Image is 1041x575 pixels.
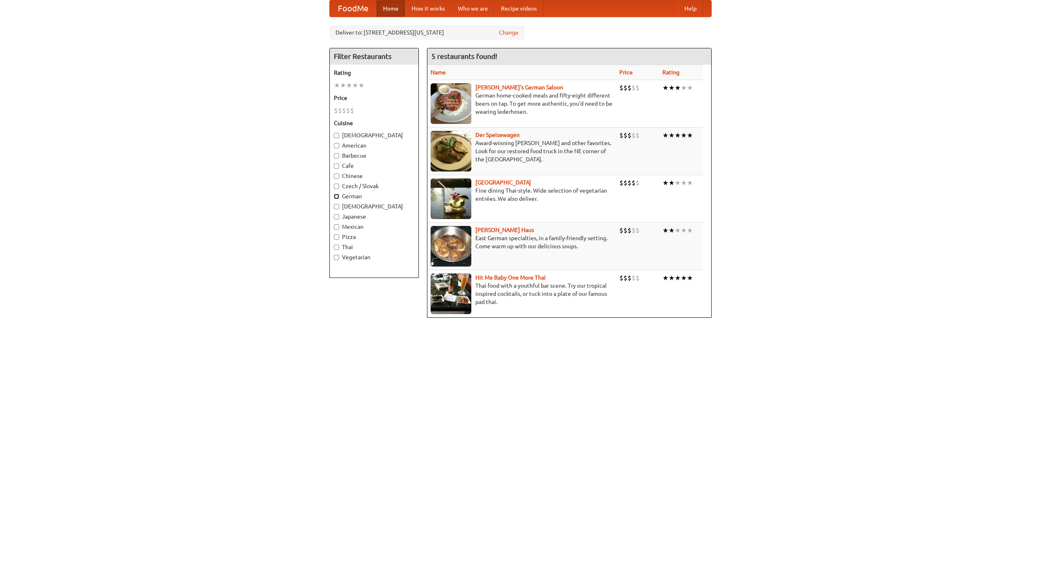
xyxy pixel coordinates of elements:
label: American [334,141,414,150]
a: Hit Me Baby One More Thai [475,274,546,281]
label: Japanese [334,213,414,221]
li: ★ [669,131,675,140]
li: $ [632,226,636,235]
li: ★ [669,178,675,187]
li: $ [350,106,354,115]
li: ★ [334,81,340,90]
label: Thai [334,243,414,251]
img: kohlhaus.jpg [431,226,471,267]
p: German home-cooked meals and fifty-eight different beers on tap. To get more authentic, you'd nee... [431,91,613,116]
a: [PERSON_NAME] Haus [475,227,534,233]
li: ★ [675,131,681,140]
input: Czech / Slovak [334,184,339,189]
p: Fine dining Thai-style. Wide selection of vegetarian entrées. We also deliver. [431,187,613,203]
li: ★ [687,178,693,187]
input: [DEMOGRAPHIC_DATA] [334,133,339,138]
img: esthers.jpg [431,83,471,124]
h5: Cuisine [334,119,414,127]
li: $ [623,226,627,235]
a: How it works [405,0,451,17]
li: ★ [352,81,358,90]
li: $ [623,131,627,140]
li: ★ [662,178,669,187]
input: Thai [334,245,339,250]
label: Mexican [334,223,414,231]
p: Award-winning [PERSON_NAME] and other favorites. Look for our restored food truck in the NE corne... [431,139,613,163]
li: ★ [681,178,687,187]
a: Help [678,0,703,17]
li: $ [632,131,636,140]
li: $ [619,226,623,235]
li: ★ [669,273,675,282]
h5: Price [334,94,414,102]
label: Chinese [334,172,414,180]
a: Who we are [451,0,494,17]
label: Vegetarian [334,253,414,261]
li: ★ [687,226,693,235]
li: ★ [681,273,687,282]
h5: Rating [334,69,414,77]
li: $ [334,106,338,115]
label: Cafe [334,162,414,170]
li: $ [338,106,342,115]
a: Rating [662,69,679,76]
li: $ [623,273,627,282]
input: Cafe [334,163,339,169]
a: Name [431,69,446,76]
li: $ [619,178,623,187]
li: $ [346,106,350,115]
li: $ [619,273,623,282]
li: ★ [681,83,687,92]
li: ★ [662,226,669,235]
p: East German specialties, in a family-friendly setting. Come warm up with our delicious soups. [431,234,613,250]
li: ★ [662,273,669,282]
li: ★ [687,83,693,92]
li: ★ [669,83,675,92]
li: ★ [340,81,346,90]
li: $ [623,178,627,187]
li: $ [627,178,632,187]
input: Mexican [334,224,339,230]
div: Deliver to: [STREET_ADDRESS][US_STATE] [329,25,525,40]
a: Change [499,28,518,37]
a: Price [619,69,633,76]
li: $ [627,273,632,282]
li: ★ [675,273,681,282]
li: $ [636,226,640,235]
li: $ [623,83,627,92]
label: German [334,192,414,200]
input: German [334,194,339,199]
input: [DEMOGRAPHIC_DATA] [334,204,339,209]
li: ★ [662,131,669,140]
p: Thai food with a youthful bar scene. Try our tropical inspired cocktails, or tuck into a plate of... [431,282,613,306]
a: Home [377,0,405,17]
li: $ [632,178,636,187]
li: ★ [687,131,693,140]
a: [GEOGRAPHIC_DATA] [475,179,531,186]
label: [DEMOGRAPHIC_DATA] [334,131,414,139]
label: Barbecue [334,152,414,160]
li: ★ [358,81,364,90]
img: satay.jpg [431,178,471,219]
li: ★ [662,83,669,92]
li: $ [632,273,636,282]
h4: Filter Restaurants [330,48,418,65]
a: Recipe videos [494,0,543,17]
li: $ [627,83,632,92]
b: [PERSON_NAME]'s German Saloon [475,84,563,91]
input: Chinese [334,174,339,179]
li: ★ [675,83,681,92]
li: $ [342,106,346,115]
label: Pizza [334,233,414,241]
li: ★ [669,226,675,235]
li: ★ [681,226,687,235]
li: $ [636,83,640,92]
li: ★ [675,178,681,187]
b: Der Speisewagen [475,132,520,138]
input: Vegetarian [334,255,339,260]
input: American [334,143,339,148]
li: $ [627,131,632,140]
label: Czech / Slovak [334,182,414,190]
